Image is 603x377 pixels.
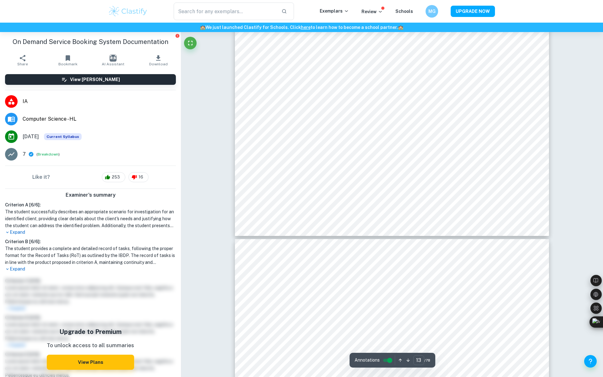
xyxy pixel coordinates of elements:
[32,173,50,181] h6: Like it?
[70,76,120,83] h6: View [PERSON_NAME]
[5,201,176,208] h6: Criterion A [ 6 / 6 ]:
[398,25,403,30] span: 🏫
[108,174,123,180] span: 253
[136,52,181,69] button: Download
[58,62,78,66] span: Bookmark
[47,341,134,350] p: To unlock access to all summaries
[44,133,82,140] div: This exemplar is based on the current syllabus. Feel free to refer to it for inspiration/ideas wh...
[320,8,349,14] p: Exemplars
[5,229,176,236] p: Expand
[149,62,168,66] span: Download
[23,98,176,105] span: IA
[23,133,39,140] span: [DATE]
[38,151,58,157] button: Breakdown
[128,172,149,182] div: 16
[428,8,436,15] h6: MG
[200,25,205,30] span: 🏫
[451,6,495,17] button: UPGRADE NOW
[5,208,176,229] h1: The student successfully describes an appropriate scenario for investigation for an identified cl...
[3,191,178,199] h6: Examiner's summary
[47,327,134,336] h5: Upgrade to Premium
[301,25,311,30] a: here
[426,5,438,18] button: MG
[45,52,90,69] button: Bookmark
[102,62,124,66] span: AI Assistant
[135,174,147,180] span: 16
[90,52,136,69] button: AI Assistant
[102,172,125,182] div: 253
[5,74,176,85] button: View [PERSON_NAME]
[36,151,60,157] span: ( )
[175,33,180,38] button: Report issue
[184,37,197,49] button: Fullscreen
[424,358,430,363] span: / 78
[110,55,117,62] img: AI Assistant
[1,24,602,31] h6: We just launched Clastify for Schools. Click to learn how to become a school partner.
[5,245,176,266] h1: The student provides a complete and detailed record of tasks, following the proper format for the...
[584,355,597,368] button: Help and Feedback
[5,37,176,46] h1: On Demand Service Booking System Documentation
[355,357,380,363] span: Annotations
[47,355,134,370] button: View Plans
[5,266,176,272] p: Expand
[17,62,28,66] span: Share
[23,150,26,158] p: 7
[395,9,413,14] a: Schools
[23,115,176,123] span: Computer Science - HL
[361,8,383,15] p: Review
[5,238,176,245] h6: Criterion B [ 6 / 6 ]:
[108,5,148,18] img: Clastify logo
[174,3,276,20] input: Search for any exemplars...
[44,133,82,140] span: Current Syllabus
